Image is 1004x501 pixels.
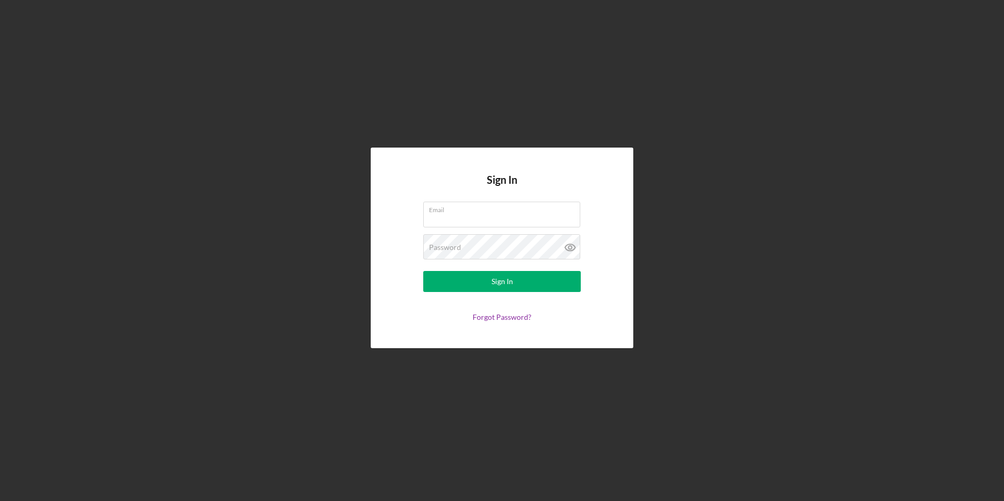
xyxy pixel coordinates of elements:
[487,174,517,202] h4: Sign In
[423,271,581,292] button: Sign In
[473,312,531,321] a: Forgot Password?
[429,202,580,214] label: Email
[491,271,513,292] div: Sign In
[429,243,461,252] label: Password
